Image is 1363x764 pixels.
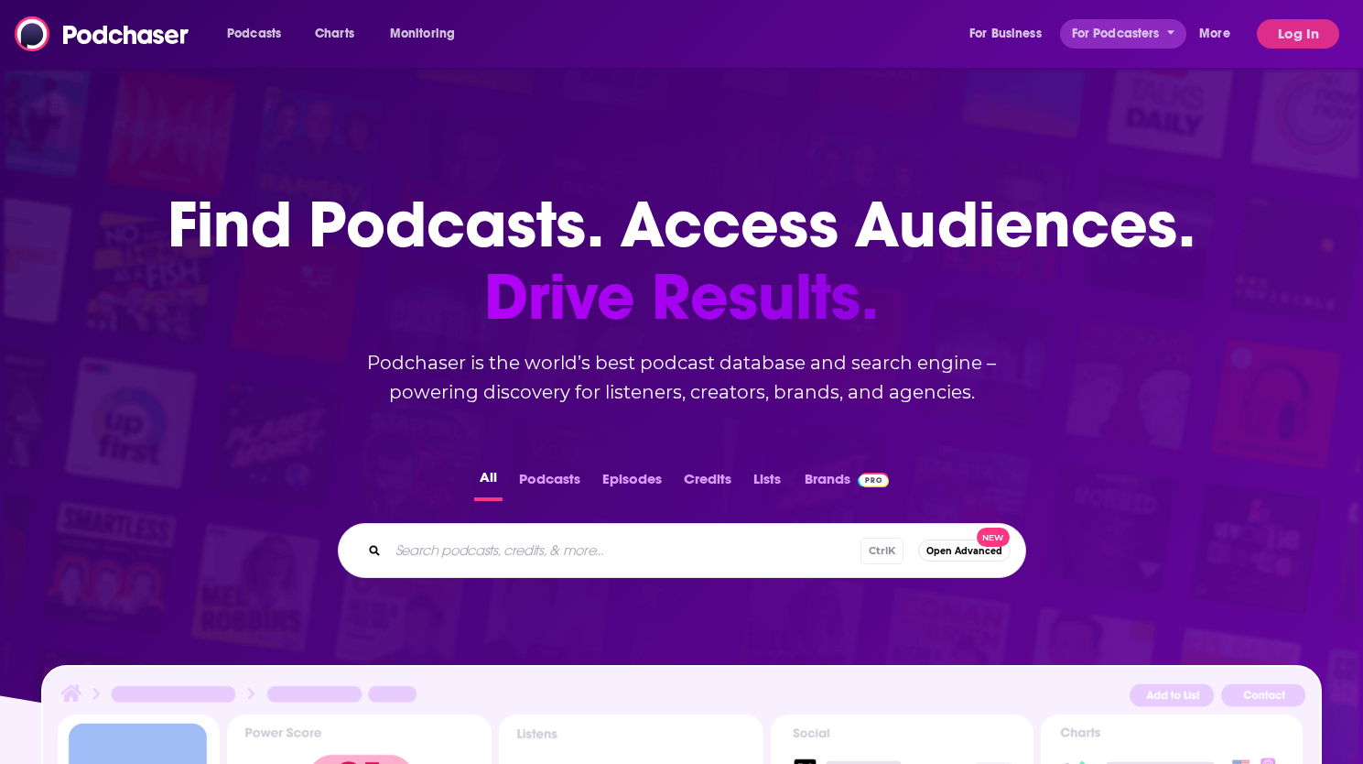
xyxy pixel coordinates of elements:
[1257,19,1339,49] button: Log In
[597,465,667,501] button: Episodes
[805,465,890,501] a: BrandsPodchaser Pro
[168,261,1195,333] span: Drive Results.
[1072,21,1160,47] span: For Podcasters
[303,19,365,49] a: Charts
[315,21,354,47] span: Charts
[858,473,890,487] img: Podchaser Pro
[15,16,190,51] img: Podchaser - Follow, Share and Rate Podcasts
[390,21,455,47] span: Monitoring
[1186,19,1253,49] button: open menu
[474,465,503,501] button: All
[388,536,860,565] input: Search podcasts, credits, & more...
[338,523,1026,578] div: Search podcasts, credits, & more...
[1060,19,1186,49] button: open menu
[227,21,281,47] span: Podcasts
[977,528,1010,547] span: New
[748,465,786,501] button: Lists
[926,546,1002,556] span: Open Advanced
[377,19,479,49] button: open menu
[860,538,903,564] span: Ctrl K
[918,540,1011,562] button: Open AdvancedNew
[957,19,1065,49] button: open menu
[969,21,1042,47] span: For Business
[214,19,305,49] button: open menu
[58,682,1306,714] img: Podcast Insights Header
[1199,21,1230,47] span: More
[678,465,737,501] button: Credits
[514,465,586,501] button: Podcasts
[316,348,1048,407] h2: Podchaser is the world’s best podcast database and search engine – powering discovery for listene...
[168,189,1195,333] h1: Find Podcasts. Access Audiences.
